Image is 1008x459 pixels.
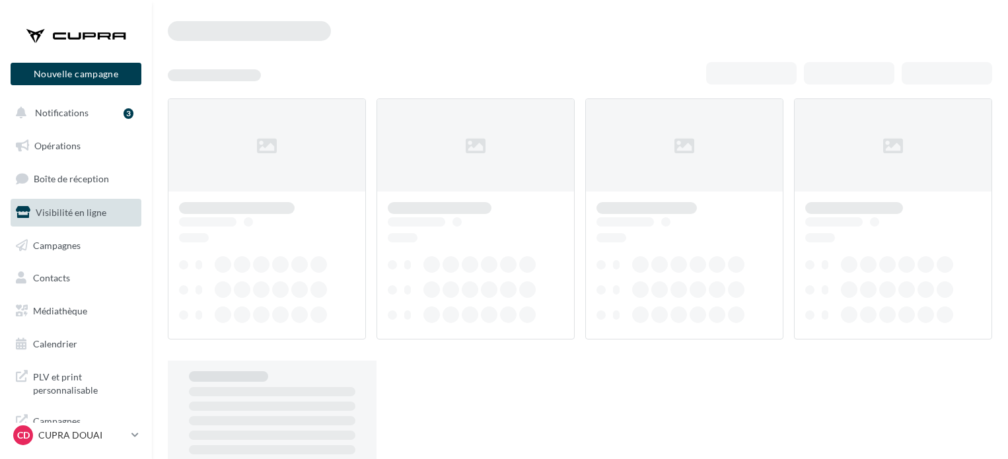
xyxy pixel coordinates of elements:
span: Contacts [33,272,70,283]
a: Opérations [8,132,144,160]
div: 3 [124,108,133,119]
span: Calendrier [33,338,77,349]
a: Calendrier [8,330,144,358]
a: Médiathèque [8,297,144,325]
span: Opérations [34,140,81,151]
a: Visibilité en ligne [8,199,144,227]
span: Campagnes DataOnDemand [33,412,136,441]
span: CD [17,429,30,442]
a: CD CUPRA DOUAI [11,423,141,448]
a: Campagnes DataOnDemand [8,407,144,446]
span: Visibilité en ligne [36,207,106,218]
button: Nouvelle campagne [11,63,141,85]
span: Boîte de réception [34,173,109,184]
a: Boîte de réception [8,164,144,193]
a: PLV et print personnalisable [8,363,144,402]
a: Campagnes [8,232,144,260]
span: Médiathèque [33,305,87,316]
span: PLV et print personnalisable [33,368,136,396]
a: Contacts [8,264,144,292]
p: CUPRA DOUAI [38,429,126,442]
span: Notifications [35,107,89,118]
button: Notifications 3 [8,99,139,127]
span: Campagnes [33,239,81,250]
